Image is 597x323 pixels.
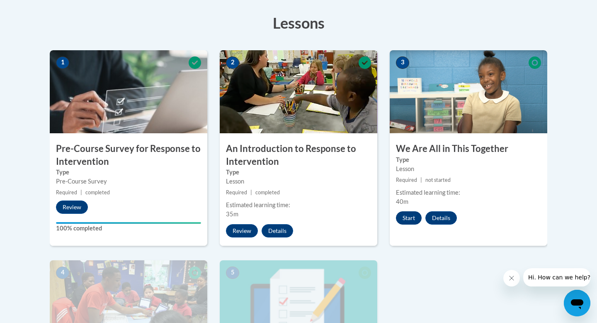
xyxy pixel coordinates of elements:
iframe: Close message [503,270,520,286]
img: Course Image [390,50,547,133]
h3: An Introduction to Response to Intervention [220,142,377,168]
span: 2 [226,56,239,69]
span: | [420,177,422,183]
h3: Lessons [50,12,547,33]
span: 4 [56,267,69,279]
button: Review [56,201,88,214]
span: 1 [56,56,69,69]
button: Details [262,224,293,237]
span: Required [396,177,417,183]
label: Type [226,168,371,177]
button: Review [226,224,258,237]
h3: We Are All in This Together [390,142,547,155]
h3: Pre-Course Survey for Response to Intervention [50,142,207,168]
img: Course Image [50,50,207,133]
div: Estimated learning time: [396,188,541,197]
div: Pre-Course Survey [56,177,201,186]
span: 3 [396,56,409,69]
button: Details [425,211,457,225]
label: 100% completed [56,224,201,233]
span: not started [425,177,451,183]
div: Your progress [56,222,201,224]
div: Estimated learning time: [226,201,371,210]
span: 5 [226,267,239,279]
span: completed [85,189,110,196]
span: Required [226,189,247,196]
span: Required [56,189,77,196]
span: | [250,189,252,196]
button: Start [396,211,422,225]
span: completed [255,189,280,196]
img: Course Image [220,50,377,133]
label: Type [56,168,201,177]
span: 35m [226,210,238,218]
span: | [80,189,82,196]
iframe: Button to launch messaging window [564,290,590,316]
span: 40m [396,198,408,205]
iframe: Message from company [523,268,590,286]
label: Type [396,155,541,164]
div: Lesson [226,177,371,186]
div: Lesson [396,164,541,174]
